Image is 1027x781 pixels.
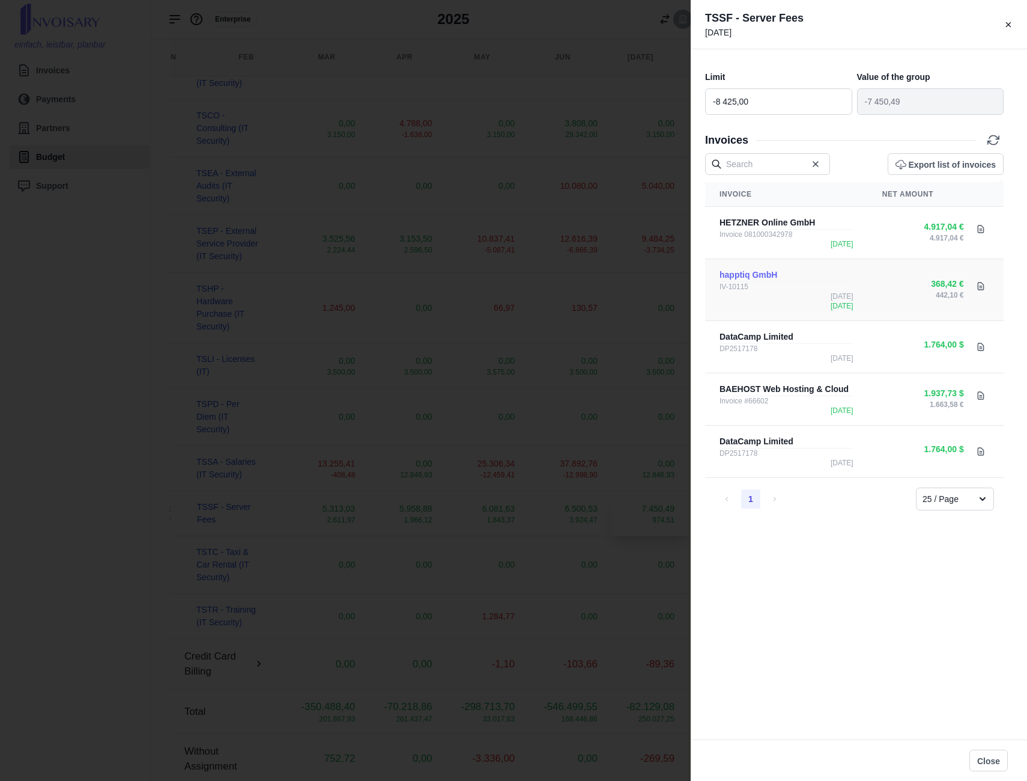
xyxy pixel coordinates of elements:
[720,218,815,227] a: HETZNER Online GmbH
[888,153,1004,175] button: Export list of invoices
[705,153,830,175] input: Search
[720,301,853,311] div: [DATE]
[887,443,964,458] div: 1.764,00 $
[720,406,853,415] div: [DATE]
[720,449,853,458] div: DP2517178
[720,436,793,446] a: DataCamp Limited
[969,750,1008,771] button: Close
[720,230,853,239] div: Invoice 081000342978
[922,493,966,506] div: 25 / Page
[720,332,793,341] a: DataCamp Limited
[705,10,995,26] div: TSSF - Server Fees
[720,270,777,280] a: happtiq GmbH
[720,354,853,363] div: [DATE]
[887,221,964,243] div: 4.917,04 €
[857,71,1004,84] label: Value of the group
[705,71,852,84] label: Limit
[887,338,964,353] div: 1.764,00 $
[930,233,964,243] span: 4.917,04 €
[720,239,853,249] div: [DATE]
[887,278,964,300] div: 368,42 €
[720,344,853,354] div: DP2517178
[882,189,989,199] div: Net amount
[741,489,760,509] li: 1
[720,282,853,292] div: IV-10115
[887,387,964,409] div: 1.937,73 $
[936,290,964,300] span: 442,10 €
[720,292,853,301] div: [DATE]
[720,396,853,406] div: Invoice #66602
[909,159,996,171] span: Export list of invoices
[705,26,995,39] div: [DATE]
[720,189,853,199] div: Invoice
[930,400,964,409] span: 1.663,58 €
[720,384,849,394] a: BAEHOST Web Hosting & Cloud
[720,458,853,468] div: [DATE]
[705,132,748,149] h5: Invoices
